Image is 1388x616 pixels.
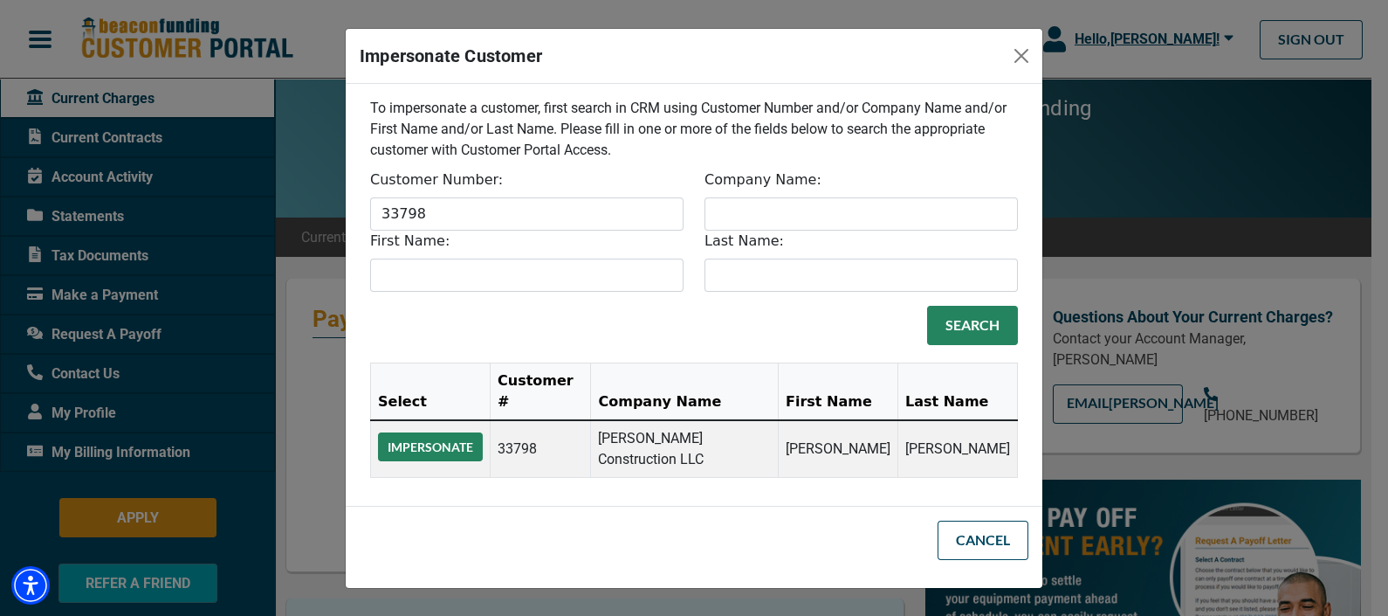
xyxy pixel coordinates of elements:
[11,566,50,605] div: Accessibility Menu
[704,231,784,252] label: Last Name:
[927,306,1018,345] button: Search
[704,170,821,190] label: Company Name:
[938,521,1028,560] button: Cancel
[591,363,779,420] th: Company Name
[360,43,542,69] h5: Impersonate Customer
[370,98,1018,161] p: To impersonate a customer, first search in CRM using Customer Number and/or Company Name and/or F...
[498,439,583,460] p: 33798
[905,439,1010,460] p: [PERSON_NAME]
[1007,42,1035,70] button: Close
[897,363,1017,420] th: Last Name
[598,428,771,470] p: [PERSON_NAME] Construction LLC
[370,170,503,190] label: Customer Number:
[370,231,450,252] label: First Name:
[378,433,483,461] button: Impersonate
[786,439,890,460] p: [PERSON_NAME]
[491,363,591,420] th: Customer #
[778,363,897,420] th: First Name
[371,363,491,420] th: Select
